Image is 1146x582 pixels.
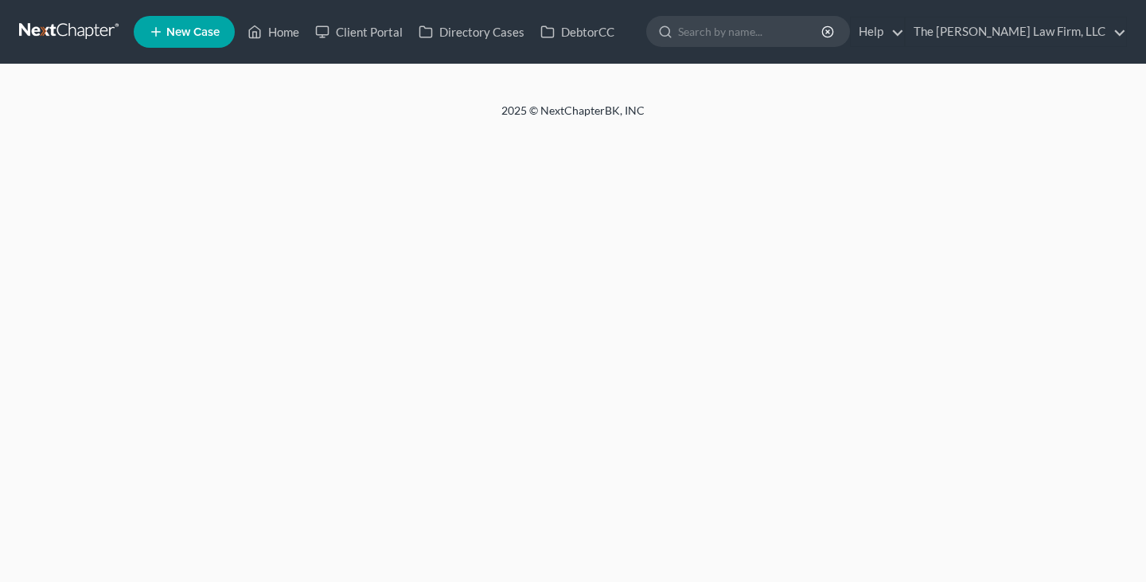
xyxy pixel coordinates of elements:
a: Home [240,18,307,46]
a: The [PERSON_NAME] Law Firm, LLC [906,18,1126,46]
div: 2025 © NextChapterBK, INC [119,103,1027,131]
span: New Case [166,26,220,38]
input: Search by name... [678,17,824,46]
a: Directory Cases [411,18,532,46]
a: Client Portal [307,18,411,46]
a: DebtorCC [532,18,622,46]
a: Help [851,18,904,46]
